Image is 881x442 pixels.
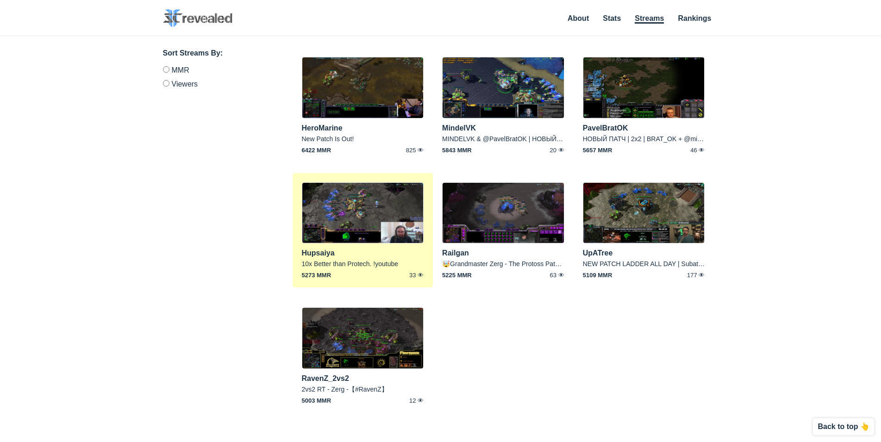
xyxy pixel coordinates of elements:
[583,272,624,278] span: 5109 MMR
[302,57,424,118] img: live_user_heromarine-1280x640.jpg
[302,124,343,132] a: HeroMarine
[383,147,424,153] span: 825 👁
[583,57,705,118] img: live_user_pavelbratok-1280x640.jpg
[383,398,424,404] span: 12 👁
[678,14,711,22] a: Rankings
[583,260,784,268] a: NEW PATCH LADDER ALL DAY | Subathon Day 6| !subathon ![DATE]
[383,272,424,278] span: 33 👁
[442,147,483,153] span: 5843 MMR
[635,14,664,24] a: Streams
[302,249,335,257] a: Hupsaiya
[163,9,232,27] img: SC2 Revealed
[302,398,343,404] span: 5003 MMR
[163,66,169,73] input: MMR
[442,182,564,244] img: live_user_railgan-1280x640.jpg
[163,76,274,88] label: Viewers
[163,66,274,76] label: MMR
[442,260,653,268] a: 🤯Grandmaster Zerg - The Protoss Patch we have all been waiting for 🤯
[302,272,343,278] span: 5273 MMR
[568,14,589,22] a: About
[442,124,476,132] a: MindelVK
[818,423,869,430] p: Back to top 👆
[442,135,644,143] a: MINDELVK & @PavelBratOK | НОВЫЙ ПАТЧ | КОМАНДНЫЕ ИГРЫ!
[583,135,716,143] a: НОВЫЙ ПАТЧ | 2х2 | BRAT_OK + @mindelvk
[583,182,705,244] img: live_user_upatree-1280x640.jpg
[664,272,705,278] span: 177 👁
[583,147,624,153] span: 5657 MMR
[302,260,399,268] a: 10x Better than Protech. !youtube
[664,147,705,153] span: 46 👁
[302,147,343,153] span: 6422 MMR
[302,307,424,369] img: live_user_ravenz_2vs2-1280x640.jpg
[583,124,628,132] a: PavelBratOK
[583,249,613,257] a: UpATree
[302,374,349,382] a: RavenZ_2vs2
[524,272,564,278] span: 63 👁
[163,80,169,87] input: Viewers
[603,14,621,22] a: Stats
[302,135,354,143] a: New Patch Is Out!
[442,272,483,278] span: 5225 MMR
[442,249,469,257] a: Railgan
[302,386,388,393] a: 2vs2 RT - Zerg -【#RavenZ】
[163,48,274,59] h3: Sort Streams By:
[442,57,564,118] img: live_user_mindelvk-1280x640.jpg
[524,147,564,153] span: 20 👁
[302,182,424,244] img: live_user_hupsaiya-1280x640.jpg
